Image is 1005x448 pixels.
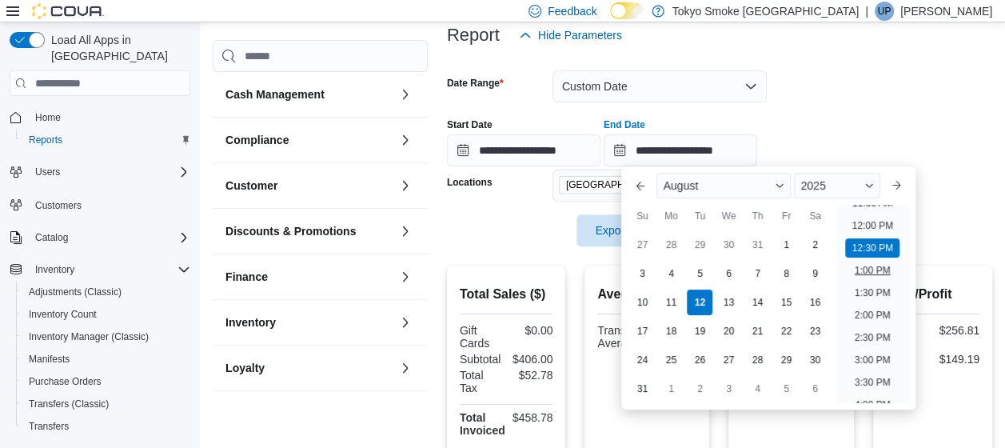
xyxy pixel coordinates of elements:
button: Users [29,162,66,182]
button: Loyalty [225,360,393,376]
button: Discounts & Promotions [396,222,415,241]
div: day-29 [773,347,799,373]
div: day-6 [802,376,828,402]
button: Catalog [29,228,74,247]
div: Sa [802,203,828,229]
div: day-24 [629,347,655,373]
button: Discounts & Promotions [225,223,393,239]
button: Users [3,161,197,183]
span: Export [586,214,656,246]
button: Finance [225,269,393,285]
div: day-5 [773,376,799,402]
button: Adjustments (Classic) [16,281,197,303]
input: Dark Mode [610,2,644,19]
button: Inventory Manager (Classic) [16,326,197,348]
button: Customer [225,178,393,194]
div: day-15 [773,290,799,315]
div: Fr [773,203,799,229]
span: Dark Mode [610,19,611,20]
div: day-6 [716,261,741,286]
label: End Date [604,118,645,131]
button: Next month [883,173,909,198]
span: Load All Apps in [GEOGRAPHIC_DATA] [45,32,190,64]
li: 1:30 PM [848,283,897,302]
button: Transfers [16,415,197,438]
button: Compliance [396,130,415,150]
span: Adjustments (Classic) [29,286,122,298]
span: UP [878,2,891,21]
span: Inventory Count [22,305,190,324]
div: Mo [658,203,684,229]
div: day-28 [658,232,684,258]
label: Date Range [447,77,504,90]
button: Manifests [16,348,197,370]
div: Gift Cards [460,324,503,350]
span: Catalog [29,228,190,247]
div: day-7 [744,261,770,286]
div: day-30 [802,347,828,373]
div: day-10 [629,290,655,315]
span: Manifests [29,353,70,366]
div: day-28 [744,347,770,373]
div: day-29 [687,232,712,258]
input: Press the down key to enter a popover containing a calendar. Press the escape key to close the po... [604,134,757,166]
div: day-5 [687,261,712,286]
div: $256.81 [936,324,979,337]
button: Custom Date [552,70,767,102]
span: Feedback [548,3,596,19]
div: $52.78 [509,369,552,382]
div: day-3 [716,376,741,402]
span: Port Elgin [559,176,686,194]
div: day-31 [744,232,770,258]
h3: Compliance [225,132,289,148]
div: day-27 [716,347,741,373]
span: Customers [35,199,82,212]
input: Press the down key to open a popover containing a calendar. [447,134,600,166]
h3: Cash Management [225,86,325,102]
p: | [865,2,868,21]
span: Inventory Count [29,308,97,321]
div: day-8 [773,261,799,286]
div: day-2 [687,376,712,402]
strong: Total Invoiced [460,411,505,437]
div: day-16 [802,290,828,315]
span: Customers [29,194,190,214]
div: $406.00 [509,353,552,366]
button: Inventory [29,260,81,279]
span: Users [35,166,60,178]
div: day-11 [658,290,684,315]
div: day-1 [773,232,799,258]
div: day-20 [716,318,741,344]
h3: Discounts & Promotions [225,223,356,239]
span: Inventory [29,260,190,279]
li: 1:00 PM [848,261,897,280]
div: day-22 [773,318,799,344]
button: Compliance [225,132,393,148]
div: day-1 [658,376,684,402]
div: day-17 [629,318,655,344]
div: Th [744,203,770,229]
button: Export [576,214,666,246]
a: Manifests [22,350,76,369]
div: Su [629,203,655,229]
li: 12:30 PM [845,238,899,258]
a: Adjustments (Classic) [22,282,128,302]
div: day-18 [658,318,684,344]
div: day-23 [802,318,828,344]
button: Hide Parameters [512,19,628,51]
button: Purchase Orders [16,370,197,393]
span: Home [35,111,61,124]
a: Transfers [22,417,75,436]
button: Reports [16,129,197,151]
h2: Cost/Profit [886,285,979,304]
span: Inventory Manager (Classic) [22,327,190,346]
a: Purchase Orders [22,372,108,391]
span: Reports [29,134,62,146]
button: Cash Management [396,85,415,104]
div: day-19 [687,318,712,344]
h2: Average Spent [597,285,696,304]
a: Customers [29,196,88,215]
button: Cash Management [225,86,393,102]
div: day-13 [716,290,741,315]
span: Inventory Manager (Classic) [29,330,149,343]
